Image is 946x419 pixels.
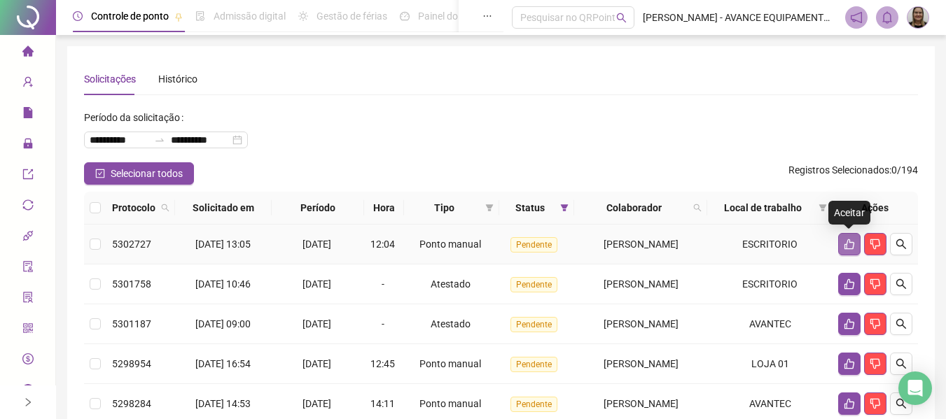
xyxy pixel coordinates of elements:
[112,318,151,329] span: 5301187
[112,398,151,409] span: 5298284
[112,200,155,215] span: Protocolo
[482,11,492,21] span: ellipsis
[713,200,813,215] span: Local de trabalho
[707,264,833,304] td: ESCRITORIO
[302,398,331,409] span: [DATE]
[707,225,833,264] td: ESCRITORIO
[643,10,837,25] span: [PERSON_NAME] - AVANCE EQUIPAMENTOS E ACESSORIOS DE SAUDE E ESTETICA LTDA
[317,10,387,22] span: Gestão de férias
[302,239,331,250] span: [DATE]
[400,11,410,21] span: dashboard
[788,164,889,176] span: Registros Selecionados
[604,239,679,250] span: [PERSON_NAME]
[22,316,34,344] span: qrcode
[174,13,183,21] span: pushpin
[690,197,704,218] span: search
[382,278,384,290] span: -
[195,239,251,250] span: [DATE] 13:05
[364,192,404,225] th: Hora
[604,278,679,290] span: [PERSON_NAME]
[73,11,83,21] span: clock-circle
[510,237,557,253] span: Pendente
[370,358,395,369] span: 12:45
[158,197,172,218] span: search
[302,318,331,329] span: [DATE]
[382,318,384,329] span: -
[214,10,286,22] span: Admissão digital
[604,318,679,329] span: [PERSON_NAME]
[22,378,34,406] span: info-circle
[844,318,855,329] span: like
[112,278,151,290] span: 5301758
[22,347,34,375] span: dollar
[431,318,471,329] span: Atestado
[557,197,571,218] span: filter
[298,11,308,21] span: sun
[505,200,555,215] span: Status
[154,134,165,145] span: swap-right
[431,278,471,290] span: Atestado
[693,204,702,212] span: search
[419,239,481,250] span: Ponto manual
[870,318,881,329] span: dislike
[510,277,557,292] span: Pendente
[195,358,251,369] span: [DATE] 16:54
[604,358,679,369] span: [PERSON_NAME]
[838,200,912,215] div: Ações
[112,358,151,369] span: 5298954
[370,398,395,409] span: 14:11
[816,197,830,218] span: filter
[604,398,679,409] span: [PERSON_NAME]
[22,101,34,129] span: file
[22,255,34,283] span: audit
[510,357,557,372] span: Pendente
[560,204,569,212] span: filter
[870,398,881,409] span: dislike
[485,204,494,212] span: filter
[91,10,169,22] span: Controle de ponto
[195,318,251,329] span: [DATE] 09:00
[22,162,34,190] span: export
[707,304,833,344] td: AVANTEC
[870,358,881,369] span: dislike
[896,239,907,250] span: search
[844,398,855,409] span: like
[482,197,496,218] span: filter
[195,398,251,409] span: [DATE] 14:53
[616,13,627,23] span: search
[22,132,34,159] span: lock
[95,169,105,178] span: check-square
[272,192,364,225] th: Período
[22,224,34,252] span: api
[850,11,863,24] span: notification
[84,106,189,129] label: Período da solicitação
[22,285,34,313] span: solution
[881,11,893,24] span: bell
[370,239,395,250] span: 12:04
[844,278,855,290] span: like
[896,398,907,409] span: search
[580,200,688,215] span: Colaborador
[112,239,151,250] span: 5302727
[22,39,34,67] span: home
[23,397,33,407] span: right
[907,7,928,28] img: 23131
[84,71,136,87] div: Solicitações
[788,162,918,185] span: : 0 / 194
[896,318,907,329] span: search
[510,317,557,332] span: Pendente
[302,358,331,369] span: [DATE]
[898,371,932,405] div: Open Intercom Messenger
[844,239,855,250] span: like
[195,278,251,290] span: [DATE] 10:46
[870,278,881,290] span: dislike
[195,11,205,21] span: file-done
[510,397,557,412] span: Pendente
[22,70,34,98] span: user-add
[22,193,34,221] span: sync
[410,200,480,215] span: Tipo
[419,398,481,409] span: Ponto manual
[161,204,169,212] span: search
[84,162,194,185] button: Selecionar todos
[111,166,183,181] span: Selecionar todos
